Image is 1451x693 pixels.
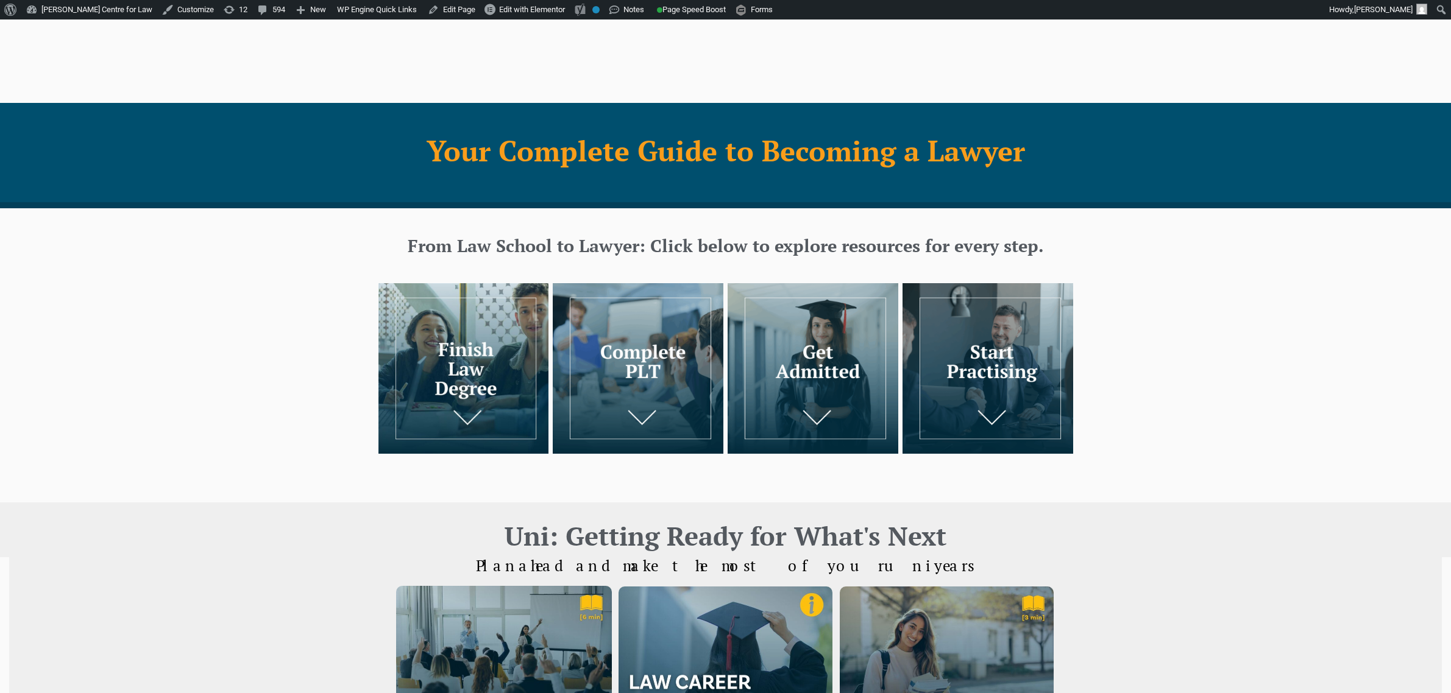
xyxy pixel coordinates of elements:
[476,555,974,575] span: Plan
[1354,5,1413,14] span: [PERSON_NAME]
[592,6,600,13] div: No index
[499,5,565,14] span: Edit with Elementor
[382,230,1070,261] h3: From Law School to Lawyer: Click below to explore resources for every step.
[884,555,934,575] span: uni
[378,521,1073,551] h2: Uni: Getting Ready for What's Next
[519,555,884,575] span: ahead and make the most of your
[934,555,974,575] span: years
[385,135,1067,166] h1: Your Complete Guide to Becoming a Lawyer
